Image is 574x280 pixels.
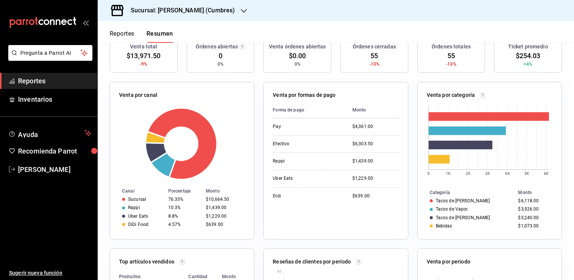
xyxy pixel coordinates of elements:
button: Reportes [110,30,134,43]
div: $1,073.00 [518,223,550,229]
span: 55 [370,51,378,61]
text: 1K [446,172,451,176]
div: 76.33% [168,197,200,202]
th: Porcentaje [165,187,203,195]
span: $0.00 [289,51,306,61]
div: $1,229.00 [352,175,399,182]
div: $639.00 [352,193,399,199]
p: Venta por categoría [427,91,475,99]
h3: Órdenes cerradas [353,43,396,51]
span: Recomienda Parrot [18,146,91,156]
span: -13% [446,61,456,68]
div: $6,303.50 [352,141,399,147]
p: Venta por periodo [427,258,470,266]
p: Top artículos vendidos [119,258,174,266]
text: 6K [544,172,549,176]
h3: Venta total [130,43,157,51]
a: Pregunta a Parrot AI [5,54,92,62]
h3: Ticket promedio [508,43,548,51]
p: Reseñas de clientes por periodo [273,258,351,266]
div: 8.8% [168,214,200,219]
div: $6,118.00 [518,198,550,203]
h3: Órdenes abiertas [196,43,238,51]
div: Rappi [128,205,140,210]
span: -13% [369,61,380,68]
div: $3,240.00 [518,215,550,220]
th: Monto [515,188,562,197]
h3: Órdenes totales [432,43,471,51]
button: open_drawer_menu [83,20,89,26]
th: Canal [110,187,165,195]
th: Monto [203,187,254,195]
text: 5K [525,172,530,176]
h3: Sucursal: [PERSON_NAME] (Cumbres) [125,6,235,15]
button: Resumen [147,30,173,43]
text: 2K [466,172,471,176]
div: 10.3% [168,205,200,210]
div: DiDi Food [128,222,148,227]
span: +4% [524,61,532,68]
th: Categoría [418,188,515,197]
span: 0% [218,61,224,68]
span: 0 [219,51,222,61]
div: $1,439.00 [206,205,242,210]
button: Pregunta a Parrot AI [8,45,92,61]
div: Efectivo [273,141,340,147]
h3: Venta órdenes abiertas [269,43,326,51]
div: Tacos de [PERSON_NAME] [436,215,490,220]
text: 4K [505,172,510,176]
span: 55 [447,51,455,61]
div: $3,926.00 [518,206,550,212]
div: $1,439.00 [352,158,399,164]
text: 0 [427,172,430,176]
span: Ayuda [18,129,82,138]
div: $4,361.00 [352,123,399,130]
div: 4.57% [168,222,200,227]
div: Tacos de Vapor. [436,206,469,212]
span: Inventarios [18,94,91,104]
span: 0% [295,61,301,68]
div: Sucursal [128,197,146,202]
div: Pay [273,123,340,130]
div: navigation tabs [110,30,173,43]
span: Pregunta a Parrot AI [20,49,81,57]
div: Tacos de [PERSON_NAME] [436,198,490,203]
div: $1,229.00 [206,214,242,219]
span: Reportes [18,76,91,86]
span: Sugerir nueva función [9,269,91,277]
div: Didi [273,193,340,199]
th: Monto [346,102,399,118]
span: -9% [140,61,147,68]
p: Venta por formas de pago [273,91,335,99]
div: $639.00 [206,222,242,227]
th: Forma de pago [273,102,346,118]
div: $10,664.50 [206,197,242,202]
span: [PERSON_NAME] [18,164,91,175]
div: Bebidas [436,223,452,229]
p: Venta por canal [119,91,157,99]
span: $254.03 [516,51,541,61]
span: $13,971.50 [127,51,160,61]
text: 3K [485,172,490,176]
div: Uber Eats [128,214,148,219]
div: Rappi [273,158,340,164]
div: Uber Eats [273,175,340,182]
